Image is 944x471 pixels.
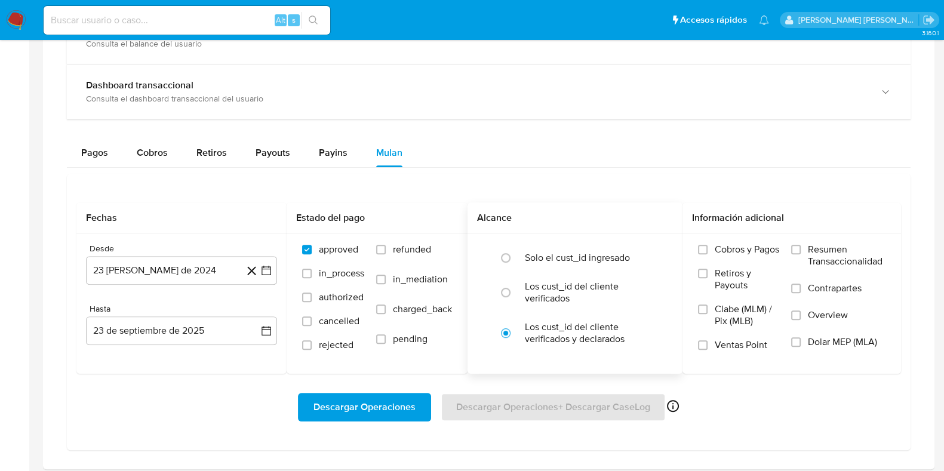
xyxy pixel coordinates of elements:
[276,14,285,26] span: Alt
[44,13,330,28] input: Buscar usuario o caso...
[921,28,938,38] span: 3.160.1
[798,14,919,26] p: noelia.huarte@mercadolibre.com
[301,12,325,29] button: search-icon
[923,14,935,26] a: Salir
[680,14,747,26] span: Accesos rápidos
[759,15,769,25] a: Notificaciones
[292,14,296,26] span: s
